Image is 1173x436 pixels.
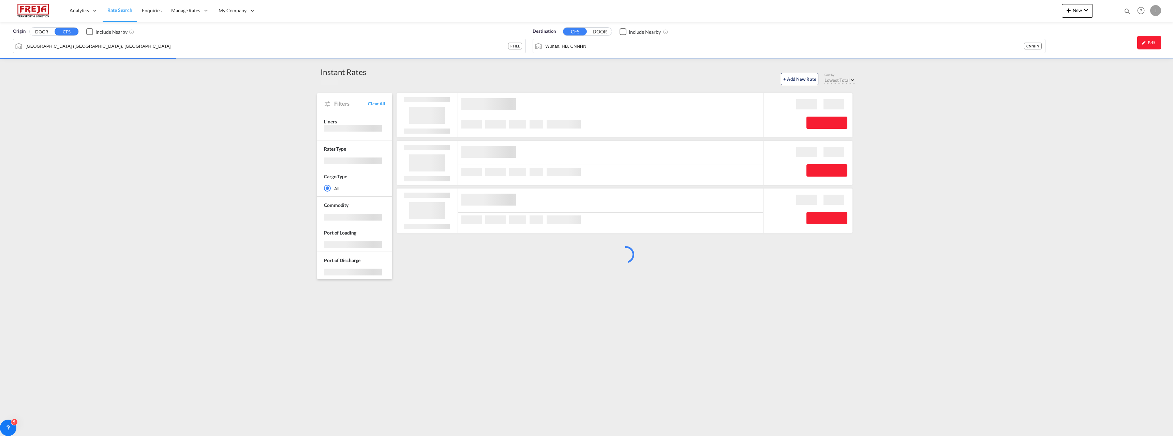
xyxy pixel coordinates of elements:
md-icon: icon-chevron-down [1082,6,1090,14]
md-select: Select: Lowest Total [825,76,856,83]
span: Analytics [70,7,89,14]
span: Enquiries [142,7,162,13]
md-icon: icon-plus 400-fg [1065,6,1073,14]
span: Destination [533,28,556,35]
div: Instant Rates [321,66,366,77]
div: icon-pencilEdit [1137,36,1161,49]
div: CNNHN [1024,43,1042,49]
input: Search by Port [545,41,1024,51]
span: Rate Search [107,7,132,13]
div: Include Nearby [95,29,128,35]
md-checkbox: Checkbox No Ink [620,28,661,35]
span: Filters [334,100,368,107]
img: 586607c025bf11f083711d99603023e7.png [10,3,56,18]
span: Port of Loading [324,230,356,236]
span: Liners [324,119,337,124]
div: J [1150,5,1161,16]
md-icon: icon-magnify [1124,7,1131,15]
button: DOOR [30,28,54,36]
input: Search by Port [26,41,508,51]
span: Help [1135,5,1147,16]
md-icon: Unchecked: Ignores neighbouring ports when fetching rates.Checked : Includes neighbouring ports w... [663,29,668,34]
div: Help [1135,5,1150,17]
div: FIHEL [508,43,522,49]
span: Commodity [324,202,348,208]
button: DOOR [588,28,612,36]
div: icon-magnify [1124,7,1131,18]
md-input-container: Helsingfors (Helsinki), FIHEL [13,39,525,53]
md-icon: Unchecked: Ignores neighbouring ports when fetching rates.Checked : Includes neighbouring ports w... [129,29,134,34]
md-radio-button: All [324,185,385,192]
div: Rates Type [324,146,346,152]
button: icon-plus 400-fgNewicon-chevron-down [1062,4,1093,18]
span: Origin [13,28,25,35]
md-icon: icon-pencil [1141,40,1146,45]
span: Lowest Total [825,77,850,83]
span: Port of Discharge [324,257,360,263]
div: Sort by [825,73,856,77]
span: Clear All [368,101,385,107]
md-input-container: Wuhan, HB, CNNHN [533,39,1045,53]
span: Manage Rates [171,7,200,14]
span: My Company [219,7,247,14]
button: CFS [55,28,78,35]
div: Include Nearby [629,29,661,35]
md-checkbox: Checkbox No Ink [86,28,128,35]
button: CFS [563,28,587,35]
div: Cargo Type [324,173,347,180]
button: + Add New Rate [781,73,818,85]
span: New [1065,7,1090,13]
